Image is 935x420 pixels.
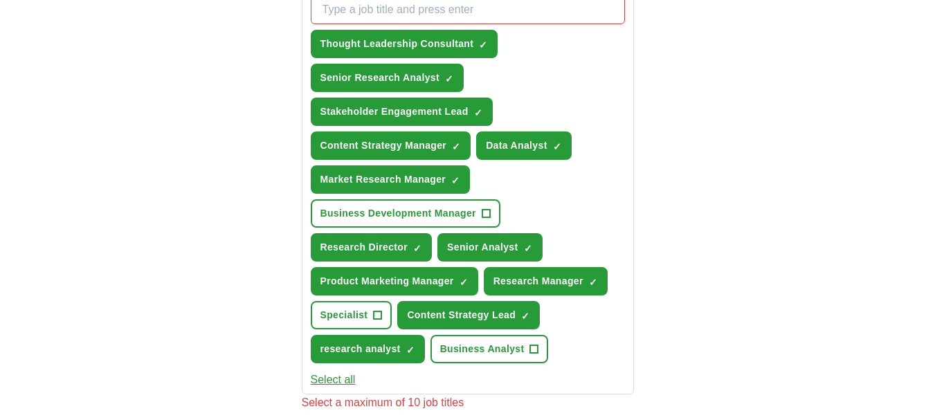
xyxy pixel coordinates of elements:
[484,267,608,295] button: Research Manager✓
[320,138,447,153] span: Content Strategy Manager
[302,394,634,411] div: Select a maximum of 10 job titles
[452,141,460,152] span: ✓
[430,335,549,363] button: Business Analyst
[437,233,542,262] button: Senior Analyst✓
[320,342,401,356] span: research analyst
[311,267,478,295] button: Product Marketing Manager✓
[320,37,474,51] span: Thought Leadership Consultant
[320,206,476,221] span: Business Development Manager
[311,372,356,388] button: Select all
[311,335,425,363] button: research analyst✓
[311,64,464,92] button: Senior Research Analyst✓
[320,104,469,119] span: Stakeholder Engagement Lead
[524,243,532,254] span: ✓
[474,107,482,118] span: ✓
[521,311,529,322] span: ✓
[460,277,468,288] span: ✓
[311,30,498,58] button: Thought Leadership Consultant✓
[413,243,421,254] span: ✓
[311,301,392,329] button: Specialist
[311,131,471,160] button: Content Strategy Manager✓
[320,274,454,289] span: Product Marketing Manager
[479,39,487,51] span: ✓
[320,71,440,85] span: Senior Research Analyst
[589,277,597,288] span: ✓
[451,175,460,186] span: ✓
[320,308,368,322] span: Specialist
[397,301,540,329] button: Content Strategy Lead✓
[320,172,446,187] span: Market Research Manager
[493,274,583,289] span: Research Manager
[311,165,471,194] button: Market Research Manager✓
[486,138,547,153] span: Data Analyst
[406,345,415,356] span: ✓
[447,240,518,255] span: Senior Analyst
[476,131,572,160] button: Data Analyst✓
[320,240,408,255] span: Research Director
[311,98,493,126] button: Stakeholder Engagement Lead✓
[445,73,453,84] span: ✓
[311,233,433,262] button: Research Director✓
[553,141,561,152] span: ✓
[311,199,500,228] button: Business Development Manager
[407,308,516,322] span: Content Strategy Lead
[440,342,525,356] span: Business Analyst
